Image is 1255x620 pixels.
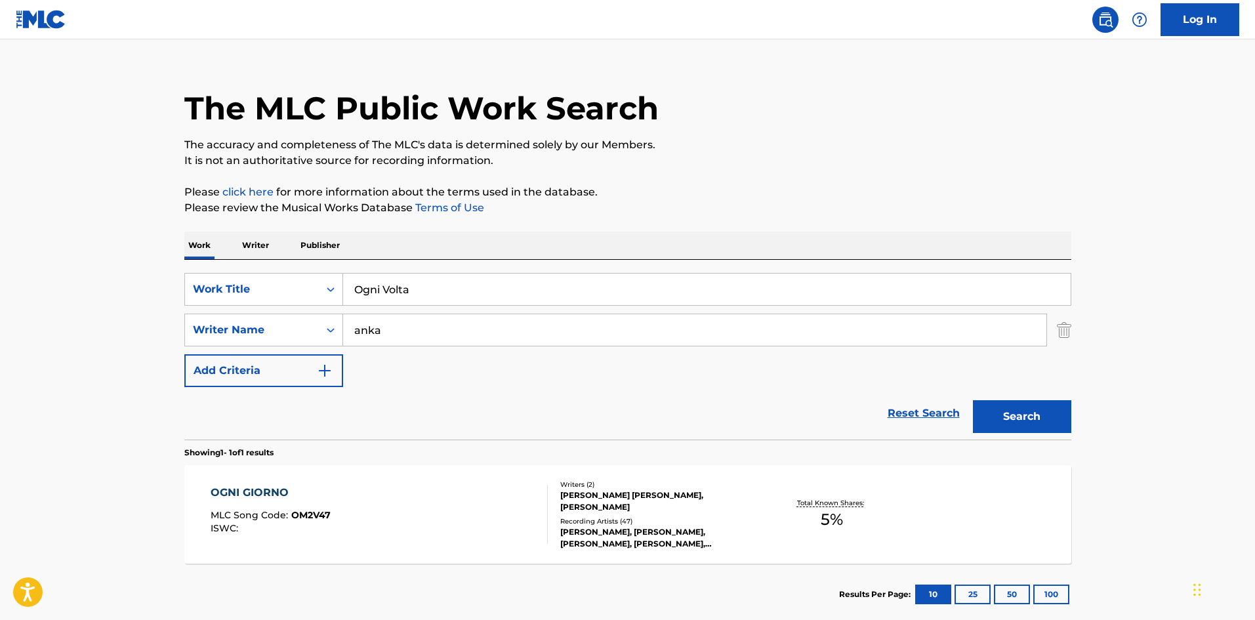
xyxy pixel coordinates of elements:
div: Help [1126,7,1153,33]
p: Results Per Page: [839,589,914,600]
div: Recording Artists ( 47 ) [560,516,758,526]
p: Work [184,232,215,259]
p: The accuracy and completeness of The MLC's data is determined solely by our Members. [184,137,1071,153]
img: MLC Logo [16,10,66,29]
img: Delete Criterion [1057,314,1071,346]
button: 10 [915,585,951,604]
div: Drag [1193,570,1201,610]
a: Reset Search [881,399,966,428]
div: Writers ( 2 ) [560,480,758,489]
a: OGNI GIORNOMLC Song Code:OM2V47ISWC:Writers (2)[PERSON_NAME] [PERSON_NAME], [PERSON_NAME]Recordin... [184,465,1071,564]
span: MLC Song Code : [211,509,291,521]
div: [PERSON_NAME] [PERSON_NAME], [PERSON_NAME] [560,489,758,513]
div: Work Title [193,281,311,297]
span: 5 % [821,508,843,531]
iframe: Chat Widget [1189,557,1255,620]
a: Public Search [1092,7,1119,33]
h1: The MLC Public Work Search [184,89,659,128]
p: Publisher [297,232,344,259]
div: OGNI GIORNO [211,485,331,501]
form: Search Form [184,273,1071,440]
button: Add Criteria [184,354,343,387]
img: help [1132,12,1147,28]
p: Please for more information about the terms used in the database. [184,184,1071,200]
p: It is not an authoritative source for recording information. [184,153,1071,169]
a: Log In [1161,3,1239,36]
button: 50 [994,585,1030,604]
button: 25 [955,585,991,604]
button: 100 [1033,585,1069,604]
p: Please review the Musical Works Database [184,200,1071,216]
div: Writer Name [193,322,311,338]
a: click here [222,186,274,198]
img: search [1098,12,1113,28]
p: Showing 1 - 1 of 1 results [184,447,274,459]
span: ISWC : [211,522,241,534]
p: Total Known Shares: [797,498,867,508]
div: [PERSON_NAME], [PERSON_NAME], [PERSON_NAME], [PERSON_NAME], [PERSON_NAME] [560,526,758,550]
span: OM2V47 [291,509,331,521]
a: Terms of Use [413,201,484,214]
p: Writer [238,232,273,259]
button: Search [973,400,1071,433]
img: 9d2ae6d4665cec9f34b9.svg [317,363,333,379]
